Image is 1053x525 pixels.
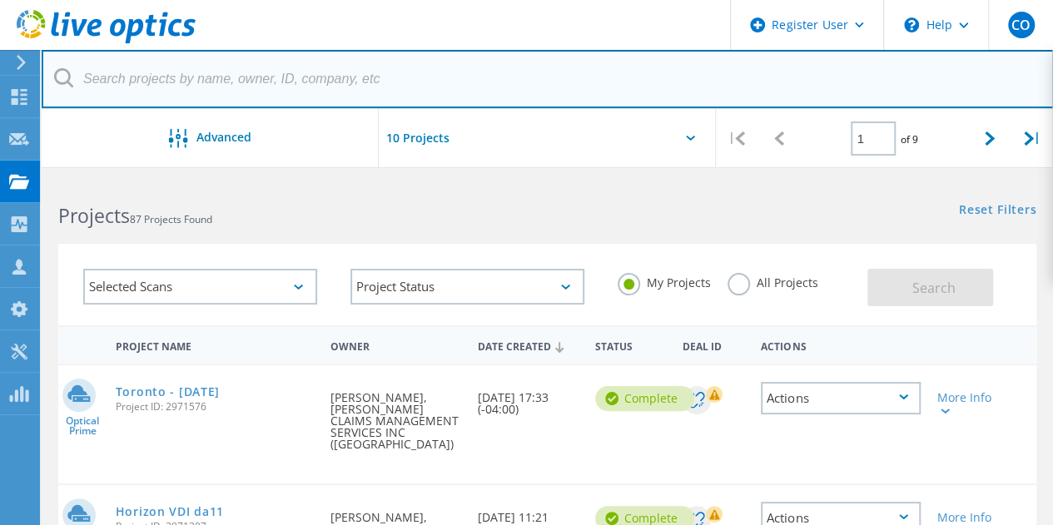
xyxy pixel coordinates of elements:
span: CO [1011,18,1031,32]
div: Deal Id [674,329,752,360]
div: Status [587,329,675,360]
a: Reset Filters [959,204,1036,218]
svg: \n [904,17,919,32]
div: Actions [752,329,929,360]
div: [PERSON_NAME], [PERSON_NAME] CLAIMS MANAGEMENT SERVICES INC ([GEOGRAPHIC_DATA]) [322,365,469,467]
div: Complete [595,386,694,411]
b: Projects [58,202,130,229]
div: | [716,109,758,168]
span: Advanced [196,131,251,143]
span: 87 Projects Found [130,212,212,226]
div: More Info [937,392,999,415]
a: Live Optics Dashboard [17,35,196,47]
div: Project Status [350,269,584,305]
div: Owner [322,329,469,360]
div: Project Name [107,329,323,360]
div: | [1011,109,1053,168]
div: [DATE] 17:33 (-04:00) [469,365,587,432]
span: Optical Prime [58,416,107,436]
a: Toronto - [DATE] [116,386,220,398]
div: Date Created [469,329,587,361]
span: Project ID: 2971576 [116,402,315,412]
a: Horizon VDI da11 [116,506,224,518]
label: All Projects [728,273,818,289]
span: Search [912,279,956,297]
span: of 9 [900,132,917,146]
button: Search [867,269,993,306]
div: Selected Scans [83,269,317,305]
label: My Projects [618,273,711,289]
div: Actions [761,382,921,414]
